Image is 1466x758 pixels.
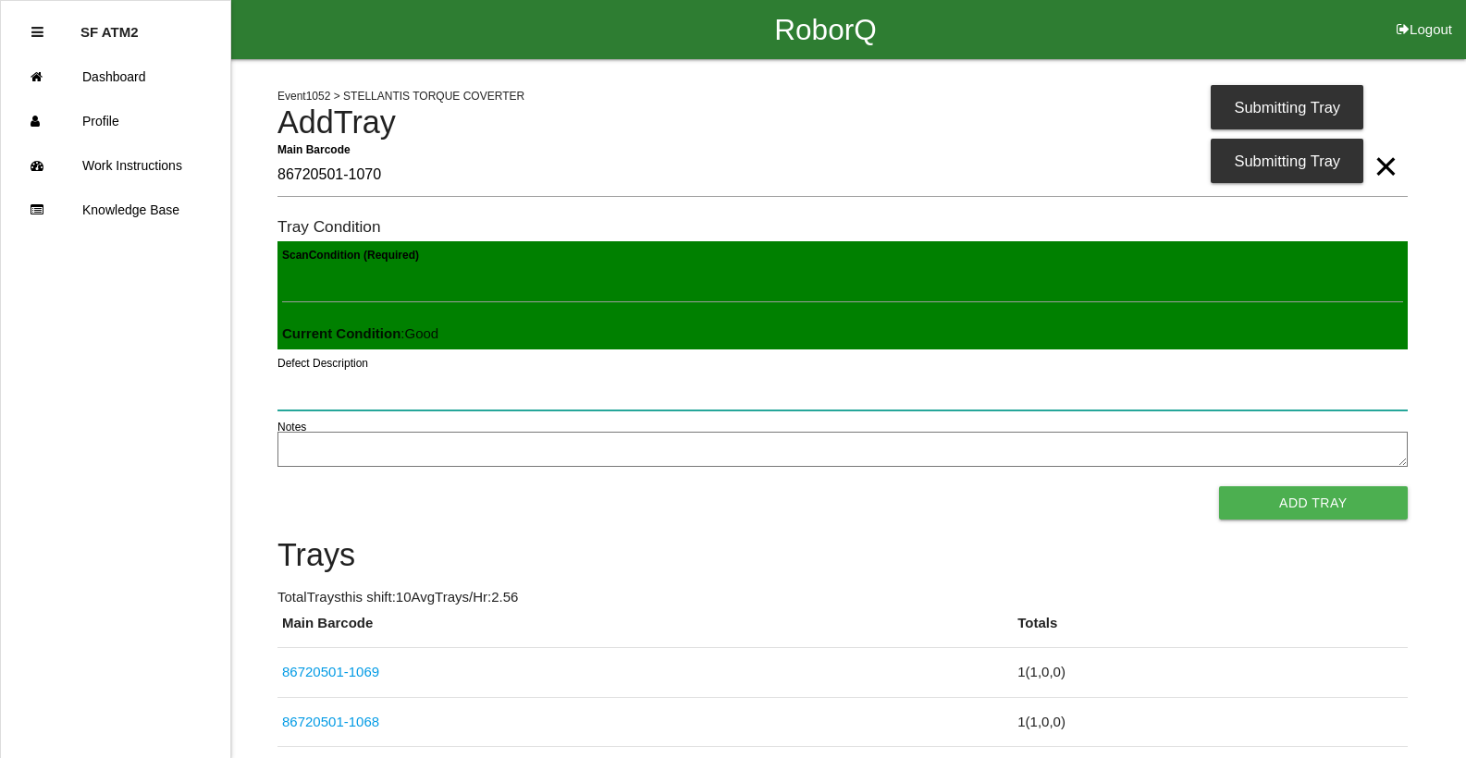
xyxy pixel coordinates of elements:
[1219,486,1408,520] button: Add Tray
[1,99,230,143] a: Profile
[1013,697,1407,747] td: 1 ( 1 , 0 , 0 )
[282,664,379,679] a: 86720501-1069
[277,355,368,372] label: Defect Description
[277,142,351,155] b: Main Barcode
[1374,129,1398,166] span: Clear Input
[277,419,306,435] label: Notes
[1013,613,1407,648] th: Totals
[1211,139,1363,183] div: Submitting Tray
[282,714,379,729] a: 86720501-1068
[277,105,1408,141] h4: Add Tray
[80,10,139,40] p: SF ATM2
[277,90,524,103] span: Event 1052 > STELLANTIS TORQUE COVERTER
[277,154,1408,197] input: Required
[282,249,419,262] b: Scan Condition (Required)
[1211,85,1363,129] div: Submitting Tray
[1013,648,1407,698] td: 1 ( 1 , 0 , 0 )
[282,325,400,341] b: Current Condition
[1,143,230,188] a: Work Instructions
[277,218,1408,236] h6: Tray Condition
[277,538,1408,573] h4: Trays
[282,325,438,341] span: : Good
[1,55,230,99] a: Dashboard
[277,613,1013,648] th: Main Barcode
[277,587,1408,608] p: Total Trays this shift: 10 Avg Trays /Hr: 2.56
[31,10,43,55] div: Close
[1,188,230,232] a: Knowledge Base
